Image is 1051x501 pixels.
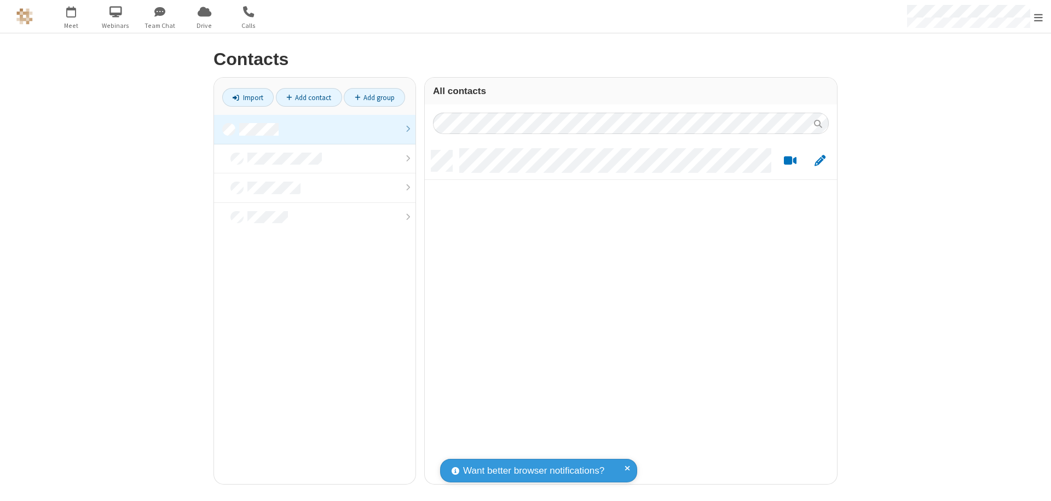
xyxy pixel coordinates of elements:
h2: Contacts [213,50,838,69]
span: Want better browser notifications? [463,464,604,478]
span: Webinars [95,21,136,31]
iframe: Chat [1024,473,1043,493]
div: grid [425,142,837,484]
span: Team Chat [140,21,181,31]
a: Add contact [276,88,342,107]
a: Import [222,88,274,107]
span: Drive [184,21,225,31]
span: Meet [51,21,92,31]
button: Start a video meeting [779,154,801,168]
img: QA Selenium DO NOT DELETE OR CHANGE [16,8,33,25]
button: Edit [809,154,830,168]
h3: All contacts [433,86,829,96]
a: Add group [344,88,405,107]
span: Calls [228,21,269,31]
